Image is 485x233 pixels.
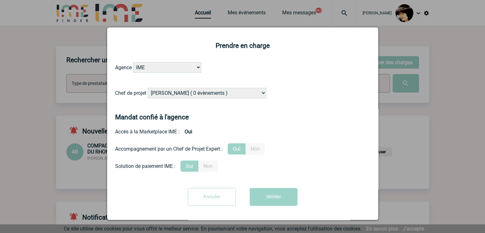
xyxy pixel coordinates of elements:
label: Chef de projet [115,90,146,96]
b: Oui [180,126,197,137]
label: Non [198,161,218,172]
label: Non [246,143,265,154]
div: Accompagnement par un Chef de Projet Expert : [115,146,223,152]
label: Oui [180,161,198,172]
div: Prestation payante [115,143,370,154]
label: Agence [115,64,132,71]
label: Oui [228,143,246,154]
input: Annuler [188,188,236,206]
h4: Mandat confié à l'agence [115,113,189,121]
h2: Prendre en charge [115,42,370,49]
button: Valider [250,188,298,206]
div: Solution de paiement IME : [115,163,175,169]
div: Conformité aux process achat client, Prise en charge de la facturation, Mutualisation de plusieur... [115,161,370,172]
div: Accès à la Marketplace IME : [115,126,370,137]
